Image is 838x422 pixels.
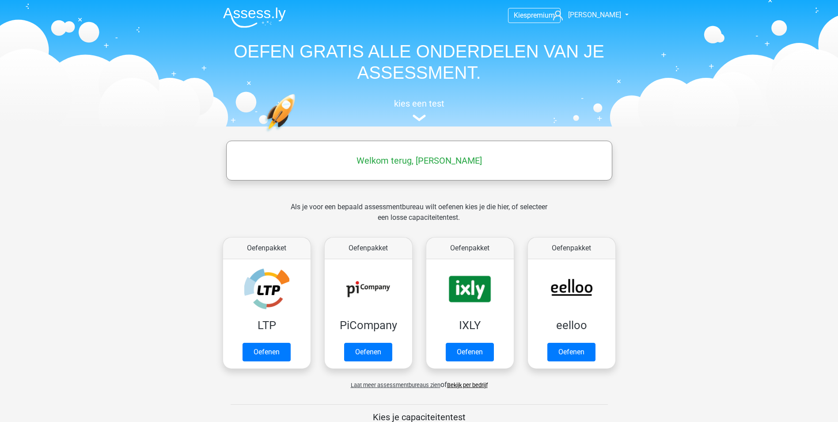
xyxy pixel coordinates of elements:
a: Bekijk per bedrijf [447,382,488,388]
span: Kies [514,11,527,19]
img: assessment [413,115,426,121]
div: of [216,372,622,390]
img: Assessly [223,7,286,28]
a: Oefenen [446,343,494,361]
a: Oefenen [344,343,392,361]
a: [PERSON_NAME] [550,10,622,20]
span: [PERSON_NAME] [568,11,621,19]
a: Oefenen [243,343,291,361]
h1: OEFEN GRATIS ALLE ONDERDELEN VAN JE ASSESSMENT. [216,41,622,83]
a: kies een test [216,98,622,122]
span: premium [527,11,555,19]
h5: kies een test [216,98,622,109]
span: Laat meer assessmentbureaus zien [351,382,440,388]
a: Oefenen [547,343,595,361]
a: Kiespremium [508,9,560,21]
img: oefenen [265,94,330,174]
div: Als je voor een bepaald assessmentbureau wilt oefenen kies je die hier, of selecteer een losse ca... [284,202,554,234]
h5: Welkom terug, [PERSON_NAME] [231,155,608,166]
